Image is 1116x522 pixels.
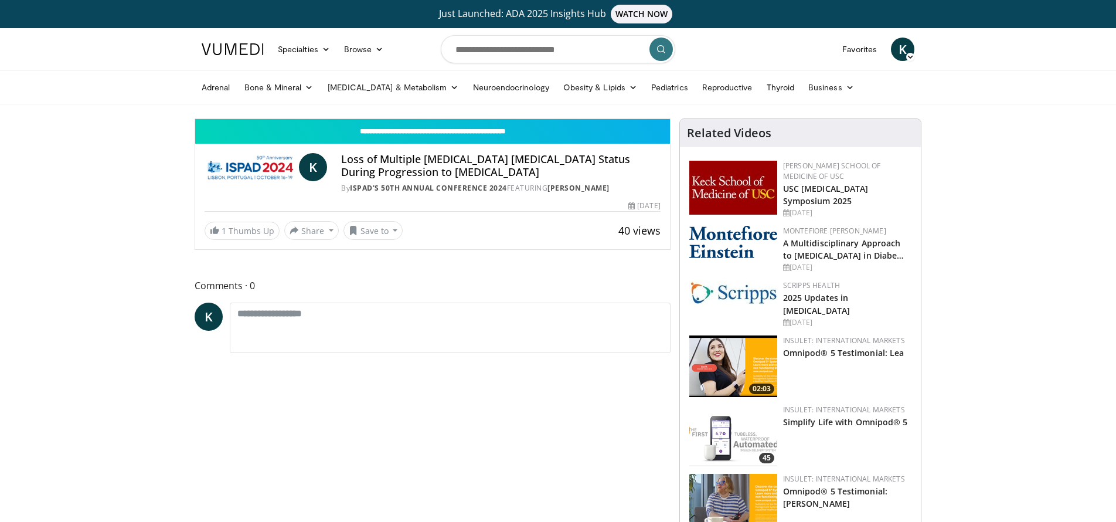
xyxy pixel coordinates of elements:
img: 85ac4157-e7e8-40bb-9454-b1e4c1845598.png.150x105_q85_crop-smart_upscale.png [689,335,777,397]
a: Insulet: International Markets [783,474,905,484]
span: 45 [759,453,774,463]
a: Insulet: International Markets [783,335,905,345]
h4: Related Videos [687,126,771,140]
a: Insulet: International Markets [783,405,905,415]
span: Comments 0 [195,278,671,293]
a: Specialties [271,38,337,61]
a: [PERSON_NAME] School of Medicine of USC [783,161,881,181]
a: Montefiore [PERSON_NAME] [783,226,886,236]
a: Adrenal [195,76,237,99]
a: Favorites [835,38,884,61]
div: By FEATURING [341,183,660,194]
a: Simplify Life with Omnipod® 5 [783,416,908,428]
div: [DATE] [783,262,911,273]
a: K [195,303,223,331]
img: VuMedi Logo [202,43,264,55]
div: [DATE] [783,317,911,328]
a: [MEDICAL_DATA] & Metabolism [321,76,466,99]
a: Omnipod® 5 Testimonial: Lea [783,347,904,358]
h4: Loss of Multiple [MEDICAL_DATA] [MEDICAL_DATA] Status During Progression to [MEDICAL_DATA] [341,153,660,178]
span: 02:03 [749,384,774,394]
span: 1 [222,225,226,236]
a: 1 Thumbs Up [205,222,280,240]
img: ISPAD's 50th Annual Conference 2024 [205,153,294,181]
a: 2025 Updates in [MEDICAL_DATA] [783,292,850,316]
span: 40 views [618,223,661,238]
a: 02:03 [689,335,777,397]
img: f4bac35f-2703-40d6-a70d-02c4a6bd0abe.png.150x105_q85_crop-smart_upscale.png [689,405,777,466]
a: Browse [337,38,391,61]
a: A Multidisciplinary Approach to [MEDICAL_DATA] in Diabe… [783,238,904,261]
div: [DATE] [628,201,660,211]
img: c9f2b0b7-b02a-4276-a72a-b0cbb4230bc1.jpg.150x105_q85_autocrop_double_scale_upscale_version-0.2.jpg [689,280,777,304]
a: USC [MEDICAL_DATA] Symposium 2025 [783,183,869,206]
a: Business [801,76,861,99]
a: Reproductive [695,76,760,99]
img: 7b941f1f-d101-407a-8bfa-07bd47db01ba.png.150x105_q85_autocrop_double_scale_upscale_version-0.2.jpg [689,161,777,215]
span: WATCH NOW [611,5,673,23]
a: Thyroid [760,76,802,99]
a: Omnipod® 5 Testimonial: [PERSON_NAME] [783,486,887,509]
a: 45 [689,405,777,466]
img: b0142b4c-93a1-4b58-8f91-5265c282693c.png.150x105_q85_autocrop_double_scale_upscale_version-0.2.png [689,226,777,258]
a: Bone & Mineral [237,76,321,99]
a: Pediatrics [644,76,695,99]
a: Scripps Health [783,280,840,290]
input: Search topics, interventions [441,35,675,63]
a: Neuroendocrinology [466,76,556,99]
a: K [891,38,914,61]
a: K [299,153,327,181]
a: [PERSON_NAME] [547,183,610,193]
button: Save to [343,221,403,240]
a: Obesity & Lipids [556,76,644,99]
div: [DATE] [783,208,911,218]
a: ISPAD's 50th Annual Conference 2024 [350,183,507,193]
a: Just Launched: ADA 2025 Insights HubWATCH NOW [203,5,913,23]
button: Share [284,221,339,240]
